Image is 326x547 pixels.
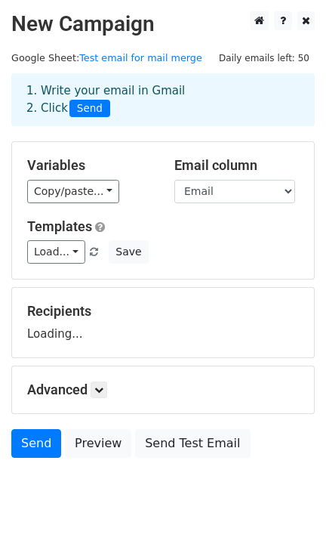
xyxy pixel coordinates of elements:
[15,82,311,117] div: 1. Write your email in Gmail 2. Click
[214,52,315,63] a: Daily emails left: 50
[27,303,299,320] h5: Recipients
[135,429,250,458] a: Send Test Email
[27,180,119,203] a: Copy/paste...
[11,52,202,63] small: Google Sheet:
[69,100,110,118] span: Send
[109,240,148,264] button: Save
[27,382,299,398] h5: Advanced
[27,157,152,174] h5: Variables
[174,157,299,174] h5: Email column
[11,11,315,37] h2: New Campaign
[214,50,315,66] span: Daily emails left: 50
[27,303,299,342] div: Loading...
[79,52,202,63] a: Test email for mail merge
[27,218,92,234] a: Templates
[27,240,85,264] a: Load...
[11,429,61,458] a: Send
[65,429,131,458] a: Preview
